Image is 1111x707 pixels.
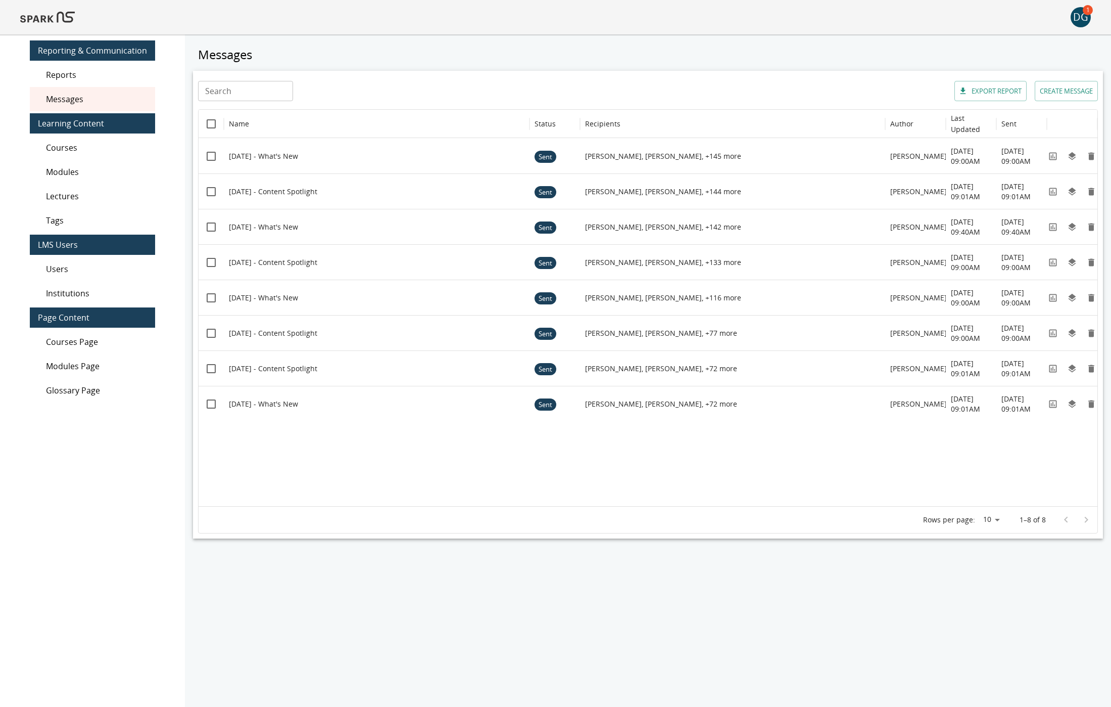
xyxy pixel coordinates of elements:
button: Duplicate [1065,361,1080,376]
button: Remove [1084,290,1099,305]
p: [DATE] 09:40AM [951,217,991,237]
p: [PERSON_NAME], [PERSON_NAME], +116 more [585,293,741,303]
svg: View [1048,328,1058,338]
p: [PERSON_NAME] [890,257,947,268]
button: Duplicate [1065,149,1080,164]
button: View [1045,255,1060,270]
svg: Duplicate [1067,328,1077,338]
span: Modules Page [46,360,147,372]
h6: Last Updated [951,113,990,135]
svg: Duplicate [1067,293,1077,303]
svg: Remove [1086,328,1096,338]
button: Remove [1084,361,1099,376]
div: Messages [30,87,155,111]
svg: View [1048,187,1058,197]
p: [PERSON_NAME], [PERSON_NAME], +144 more [585,187,741,197]
svg: Remove [1086,257,1096,268]
button: View [1045,219,1060,235]
span: Messages [46,93,147,105]
span: Institutions [46,287,147,299]
span: Sent [535,317,556,351]
p: [PERSON_NAME], [PERSON_NAME], +142 more [585,222,741,232]
div: Tags [30,208,155,233]
span: Sent [535,387,556,422]
h5: Messages [193,47,1103,63]
span: LMS Users [38,239,147,251]
span: Modules [46,166,147,178]
span: Lectures [46,190,147,202]
svg: Duplicate [1067,364,1077,374]
p: [DATE] 09:00AM [1001,323,1042,343]
svg: Duplicate [1067,399,1077,409]
svg: Duplicate [1067,187,1077,197]
p: [PERSON_NAME] [890,399,947,409]
div: Glossary Page [30,378,155,403]
span: Courses [46,142,147,154]
div: Courses Page [30,330,155,354]
div: Sent [1001,119,1017,128]
div: Reports [30,63,155,87]
span: Learning Content [38,117,147,129]
p: [DATE] 09:01AM [1001,359,1042,379]
p: [PERSON_NAME] [890,364,947,374]
p: [PERSON_NAME], [PERSON_NAME], +133 more [585,257,741,268]
div: Page Content [30,307,155,328]
span: Page Content [38,312,147,324]
button: Export report [954,81,1027,101]
p: [PERSON_NAME] [890,222,947,232]
p: [DATE] 09:01AM [1001,394,1042,414]
div: Modules [30,160,155,184]
span: Reporting & Communication [38,45,147,57]
svg: Remove [1086,151,1096,161]
span: Sent [535,246,556,281]
svg: View [1048,151,1058,161]
div: Reporting & Communication [30,40,155,61]
button: Duplicate [1065,255,1080,270]
button: Remove [1084,255,1099,270]
p: 1–8 of 8 [1020,515,1046,525]
span: Sent [535,210,556,245]
button: Remove [1084,219,1099,235]
svg: Duplicate [1067,257,1077,268]
p: [DATE] 09:01AM [951,182,991,202]
svg: Duplicate [1067,222,1077,232]
img: Logo of SPARK at Stanford [20,5,75,29]
button: View [1045,184,1060,199]
p: Rows per page: [923,515,975,525]
div: Users [30,257,155,281]
p: [DATE] 09:40AM [1001,217,1042,237]
button: Duplicate [1065,184,1080,199]
p: [DATE] 09:00AM [951,288,991,308]
span: Sent [535,352,556,387]
svg: Remove [1086,399,1096,409]
span: Sent [535,175,556,210]
p: [PERSON_NAME], [PERSON_NAME], +145 more [585,151,741,161]
p: [DATE] 09:00AM [951,146,991,166]
button: Create message [1035,81,1098,101]
span: Sent [535,281,556,316]
div: 10 [979,512,1003,527]
svg: Duplicate [1067,151,1077,161]
div: Institutions [30,281,155,305]
span: Courses Page [46,336,147,348]
div: LMS Users [30,235,155,255]
div: Recipients [585,119,620,128]
p: [PERSON_NAME] [890,328,947,338]
svg: View [1048,222,1058,232]
p: [PERSON_NAME], [PERSON_NAME], +77 more [585,328,737,338]
button: Duplicate [1065,219,1080,235]
p: [DATE] 09:00AM [1001,146,1042,166]
div: Name [229,119,249,128]
p: [DATE] 09:00AM [951,252,991,273]
p: [DATE] 09:01AM [951,394,991,414]
div: Learning Content [30,113,155,134]
button: View [1045,396,1060,412]
button: View [1045,290,1060,305]
button: account of current user [1071,7,1091,27]
svg: View [1048,364,1058,374]
svg: View [1048,257,1058,268]
span: Users [46,263,147,275]
p: [PERSON_NAME], [PERSON_NAME], +72 more [585,399,737,409]
button: View [1045,149,1060,164]
svg: View [1048,399,1058,409]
